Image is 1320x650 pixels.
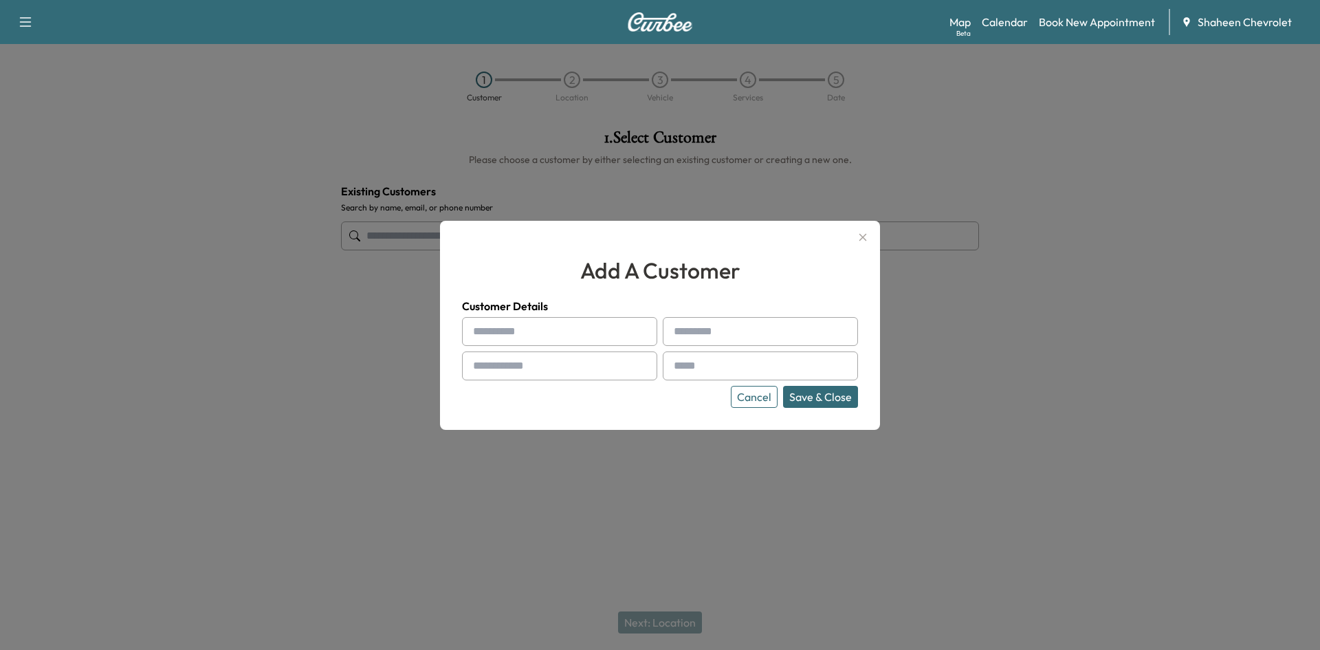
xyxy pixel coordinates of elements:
span: Shaheen Chevrolet [1198,14,1292,30]
a: Calendar [982,14,1028,30]
button: Save & Close [783,386,858,408]
h4: Customer Details [462,298,858,314]
h2: add a customer [462,254,858,287]
img: Curbee Logo [627,12,693,32]
div: Beta [956,28,971,39]
button: Cancel [731,386,778,408]
a: Book New Appointment [1039,14,1155,30]
a: MapBeta [949,14,971,30]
